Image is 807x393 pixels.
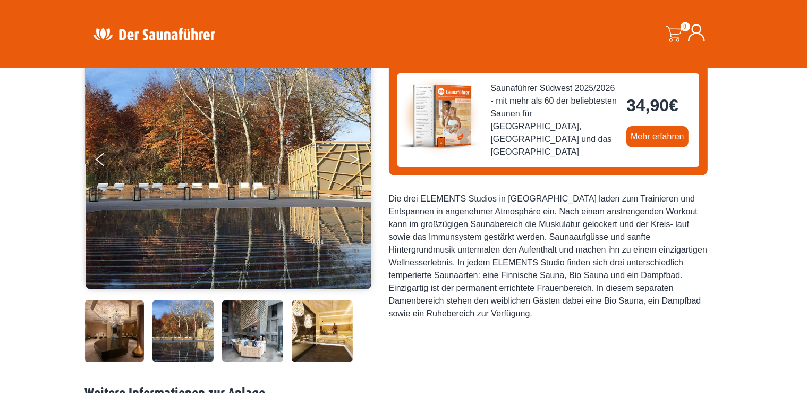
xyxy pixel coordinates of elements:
span: Saunaführer Südwest 2025/2026 - mit mehr als 60 der beliebtesten Saunen für [GEOGRAPHIC_DATA], [G... [491,82,618,158]
span: € [669,96,678,115]
div: Die drei ELEMENTS Studios in [GEOGRAPHIC_DATA] laden zum Trainieren und Entspannen in angenehmer ... [389,193,708,320]
button: Next [349,148,375,175]
button: Previous [96,148,122,175]
span: 0 [681,22,690,31]
a: Mehr erfahren [626,126,689,147]
bdi: 34,90 [626,96,678,115]
img: der-saunafuehrer-2025-suedwest.jpg [397,73,482,158]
